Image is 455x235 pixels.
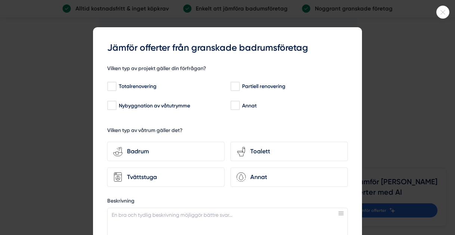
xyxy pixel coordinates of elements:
input: Nybyggnation av våtutrymme [107,102,116,109]
h5: Vilken typ av projekt gäller din förfrågan? [107,65,206,74]
input: Partiell renovering [230,83,239,90]
h3: Jämför offerter från granskade badrumsföretag [107,41,348,54]
h5: Vilken typ av våtrum gäller det? [107,127,183,136]
label: Beskrivning [107,197,348,207]
input: Totalrenovering [107,83,116,90]
input: Annat [230,102,239,109]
